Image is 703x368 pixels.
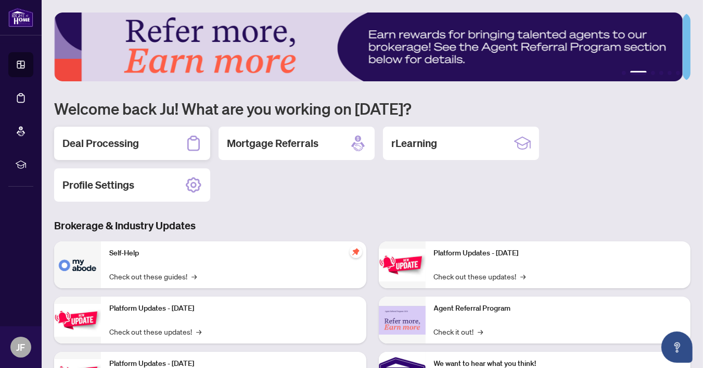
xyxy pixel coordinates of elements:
[661,332,693,363] button: Open asap
[659,71,663,75] button: 4
[54,99,691,118] h1: Welcome back Ju! What are you working on [DATE]?
[54,13,683,81] img: Slide 1
[109,248,358,259] p: Self-Help
[651,71,655,75] button: 3
[676,71,680,75] button: 6
[227,136,318,151] h2: Mortgage Referrals
[191,271,197,282] span: →
[668,71,672,75] button: 5
[434,248,683,259] p: Platform Updates - [DATE]
[630,71,647,75] button: 2
[521,271,526,282] span: →
[17,340,25,354] span: JF
[62,178,134,192] h2: Profile Settings
[478,326,483,337] span: →
[8,8,33,27] img: logo
[54,304,101,337] img: Platform Updates - September 16, 2025
[391,136,437,151] h2: rLearning
[379,306,426,335] img: Agent Referral Program
[434,326,483,337] a: Check it out!→
[109,326,201,337] a: Check out these updates!→
[350,246,362,258] span: pushpin
[196,326,201,337] span: →
[379,249,426,281] img: Platform Updates - June 23, 2025
[434,303,683,314] p: Agent Referral Program
[109,271,197,282] a: Check out these guides!→
[54,218,691,233] h3: Brokerage & Industry Updates
[434,271,526,282] a: Check out these updates!→
[62,136,139,151] h2: Deal Processing
[109,303,358,314] p: Platform Updates - [DATE]
[622,71,626,75] button: 1
[54,241,101,288] img: Self-Help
